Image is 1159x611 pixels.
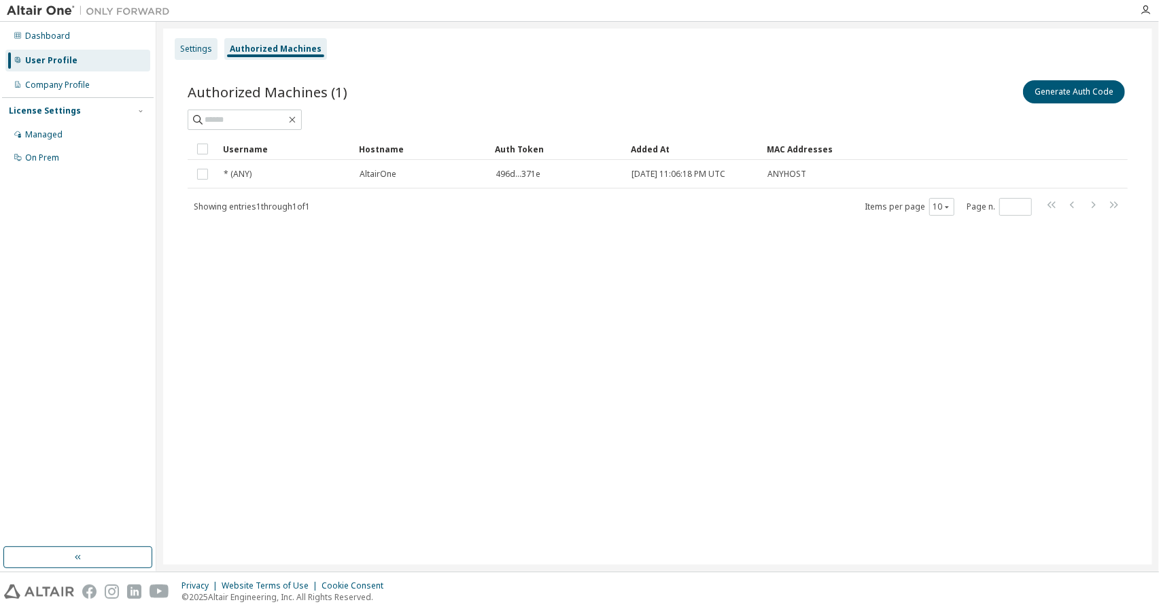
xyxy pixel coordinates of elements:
div: Auth Token [495,138,620,160]
img: instagram.svg [105,584,119,599]
div: Settings [180,44,212,54]
span: 496d...371e [496,169,540,180]
div: Authorized Machines [230,44,322,54]
div: Hostname [359,138,484,160]
div: Company Profile [25,80,90,90]
div: On Prem [25,152,59,163]
div: License Settings [9,105,81,116]
div: Privacy [181,580,222,591]
span: Showing entries 1 through 1 of 1 [194,201,310,212]
div: Cookie Consent [322,580,392,591]
div: Username [223,138,348,160]
span: Page n. [967,198,1032,216]
span: AltairOne [360,169,396,180]
div: Dashboard [25,31,70,42]
div: Managed [25,129,63,140]
button: Generate Auth Code [1023,80,1125,103]
span: [DATE] 11:06:18 PM UTC [632,169,725,180]
img: Altair One [7,4,177,18]
p: © 2025 Altair Engineering, Inc. All Rights Reserved. [181,591,392,603]
span: ANYHOST [767,169,806,180]
div: Website Terms of Use [222,580,322,591]
img: altair_logo.svg [4,584,74,599]
button: 10 [933,201,951,212]
span: * (ANY) [224,169,252,180]
img: linkedin.svg [127,584,141,599]
div: User Profile [25,55,77,66]
img: facebook.svg [82,584,97,599]
span: Authorized Machines (1) [188,82,347,101]
span: Items per page [865,198,954,216]
img: youtube.svg [150,584,169,599]
div: MAC Addresses [767,138,985,160]
div: Added At [631,138,756,160]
